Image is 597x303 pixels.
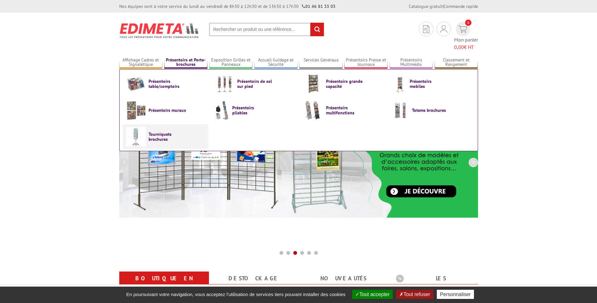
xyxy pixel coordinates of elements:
img: Présentoirs mobiles [392,74,407,94]
b: Les promotions [396,273,475,285]
a: Affichage Cadres et Signalétique [119,57,163,68]
span: Présentoirs table/comptoirs [149,79,186,89]
span: En poursuivant votre navigation, vous acceptez l'utilisation de services tiers pouvant installer ... [123,292,349,297]
span: Présentoirs de sol sur pied [237,79,275,89]
div: | [409,3,478,9]
img: Présentoir, panneau, stand - Edimeta - PLV, affichage, mobilier bureau, entreprise [119,19,200,42]
a: Destockage [217,273,291,284]
span: Présentoirs mobiles [410,79,448,89]
a: nouveautés [306,273,381,284]
input: rechercher [310,23,324,36]
span: Tourniquets brochures [149,132,186,142]
img: Présentoirs pliables [215,100,229,120]
span: Présentoirs pliables [232,105,270,115]
span: 0 [465,20,471,26]
a: Présentoirs grande capacité [304,74,382,94]
a: Totems brochures [392,100,471,120]
img: Présentoirs table/comptoirs [126,74,146,94]
span: Mon panier [454,36,478,51]
strong: 01 46 81 33 03 [302,3,335,9]
a: Présentoirs mobiles [392,74,471,94]
span: Totems brochures [412,108,450,113]
button: Tout refuser [396,290,433,299]
span: 0,00 [454,44,464,50]
a: Services Généraux [299,57,343,68]
div: Nos équipes sont à votre service du lundi au vendredi de 8h30 à 12h30 et de 13h30 à 17h30 [119,3,335,9]
img: Tourniquets brochures [126,127,146,146]
img: devis rapide [458,26,467,33]
a: Présentoirs de sol sur pied [215,74,294,94]
span: Présentoirs multifonctions [326,105,364,115]
a: Présentoirs table/comptoirs [126,74,205,94]
a: Tourniquets brochures [126,127,205,146]
img: devis rapide [440,25,447,33]
a: Présentoirs muraux [126,100,205,120]
a: Catalogue gratuit [409,3,443,9]
a: Commande rapide [444,3,478,9]
a: devis rapide 0 Mon panier 0,00€ HT [454,22,478,51]
img: devis rapide [423,25,429,33]
a: Présentoirs Presse et Journaux [344,57,388,68]
button: Tout accepter [352,290,393,299]
button: Personnaliser (fenêtre modale) [437,290,474,299]
img: Présentoirs de sol sur pied [215,74,234,94]
span: € HT [454,43,478,51]
a: Présentoirs multifonctions [304,100,382,120]
a: Les promotions [396,273,470,295]
img: Présentoirs muraux [126,100,146,120]
a: Présentoirs Multimédia [390,57,433,68]
span: Présentoirs muraux [149,108,186,113]
img: Présentoirs grande capacité [304,74,323,94]
a: Accueil Guidage et Sécurité [254,57,298,68]
a: Boutique en ligne [127,273,201,295]
img: Totems brochures [392,100,409,120]
img: Présentoirs multifonctions [304,100,323,120]
input: Rechercher un produit ou une référence... [209,23,324,36]
a: Présentoirs et Porte-brochures [164,57,208,68]
a: Classement et Rangement [435,57,478,68]
span: Présentoirs grande capacité [326,79,364,89]
a: Présentoirs pliables [215,100,294,120]
a: Exposition Grilles et Panneaux [209,57,253,68]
